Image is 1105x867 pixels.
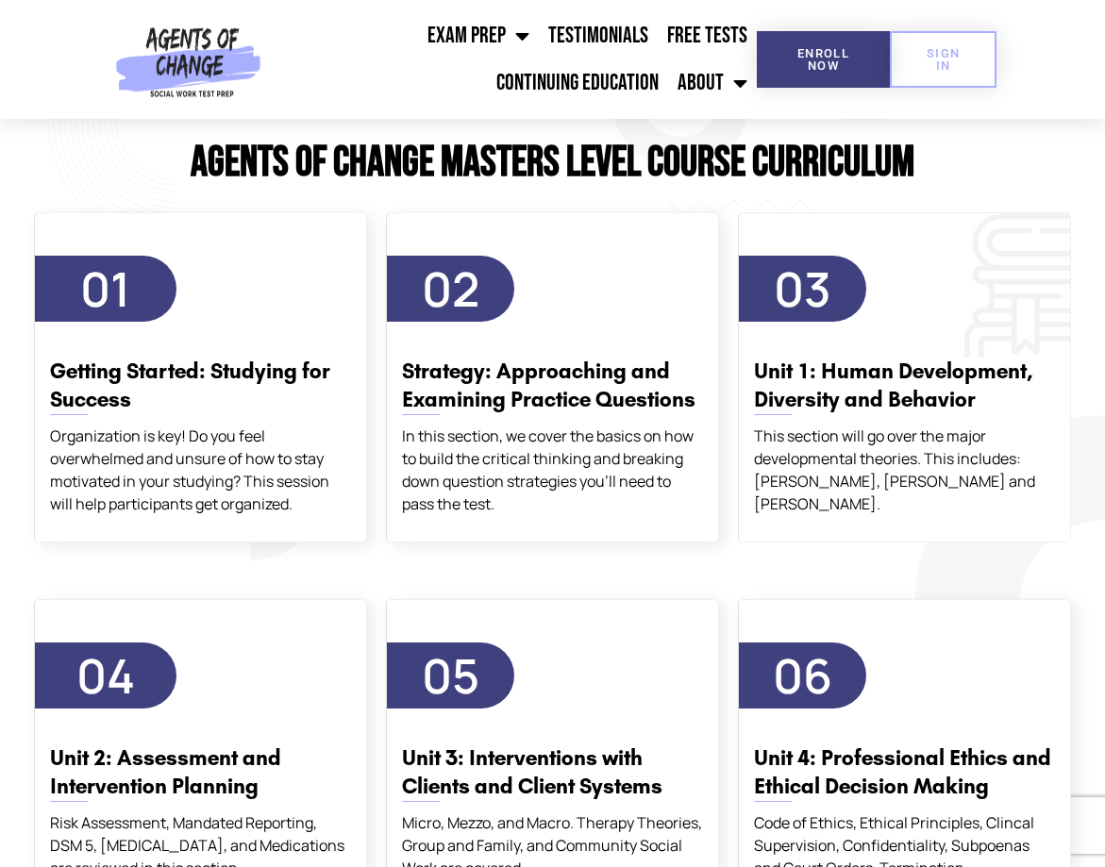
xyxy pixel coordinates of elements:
[539,12,658,59] a: Testimonials
[787,47,860,72] span: Enroll Now
[50,425,351,515] div: Organization is key! Do you feel overwhelmed and unsure of how to stay motivated in your studying...
[50,358,351,414] h3: Getting Started: Studying for Success
[757,31,890,88] a: Enroll Now
[418,12,539,59] a: Exam Prep
[774,257,831,321] span: 03
[890,31,996,88] a: SIGN IN
[487,59,668,107] a: Continuing Education
[754,358,1055,414] h3: Unit 1: Human Development, Diversity and Behavior
[402,425,703,515] div: In this section, we cover the basics on how to build the critical thinking and breaking down ques...
[920,47,966,72] span: SIGN IN
[76,643,135,708] span: 04
[80,257,130,321] span: 01
[668,59,757,107] a: About
[402,744,703,801] h3: Unit 3: Interventions with Clients and Client Systems
[773,643,832,708] span: 06
[658,12,757,59] a: Free Tests
[25,142,1081,184] h2: Agents of Change Masters Level Course Curriculum
[754,425,1055,515] div: This section will go over the major developmental theories. This includes: [PERSON_NAME], [PERSON...
[50,744,351,801] h3: Unit 2: Assessment and Intervention Planning
[402,358,703,414] h3: Strategy: Approaching and Examining Practice Questions
[422,643,479,708] span: 05
[754,744,1055,801] h3: Unit 4: Professional Ethics and Ethical Decision Making
[422,257,479,321] span: 02
[268,12,757,107] nav: Menu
